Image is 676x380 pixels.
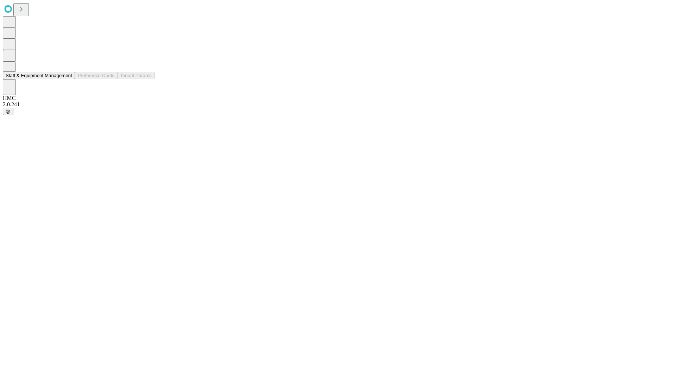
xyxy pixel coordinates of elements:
[3,108,13,115] button: @
[3,95,673,101] div: HMC
[117,72,155,79] button: Tenant Params
[3,101,673,108] div: 2.0.241
[6,109,11,114] span: @
[3,72,75,79] button: Staff & Equipment Management
[75,72,117,79] button: Preference Cards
